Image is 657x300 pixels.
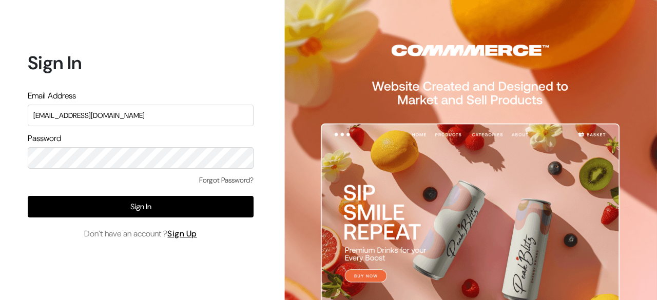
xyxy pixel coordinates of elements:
span: Don’t have an account ? [84,228,197,240]
button: Sign In [28,196,254,217]
a: Sign Up [167,228,197,239]
label: Password [28,132,61,145]
label: Email Address [28,90,76,102]
a: Forgot Password? [199,175,254,186]
h1: Sign In [28,52,254,74]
